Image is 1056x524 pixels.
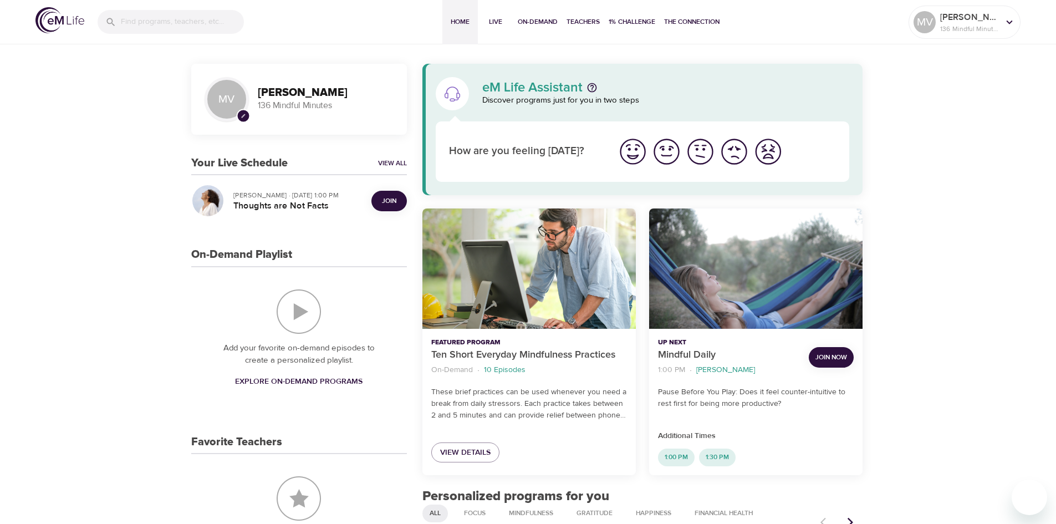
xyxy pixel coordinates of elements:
[690,363,692,378] li: ·
[940,11,999,24] p: [PERSON_NAME]
[422,489,863,505] h2: Personalized programs for you
[235,375,363,389] span: Explore On-Demand Programs
[651,136,682,167] img: good
[1012,480,1047,515] iframe: Button to launch messaging window
[457,508,492,518] span: Focus
[422,505,448,522] div: All
[258,87,394,99] h3: [PERSON_NAME]
[699,452,736,462] span: 1:30 PM
[609,16,655,28] span: 1% Challenge
[191,157,288,170] h3: Your Live Schedule
[809,347,854,368] button: Join Now
[191,436,282,449] h3: Favorite Teachers
[719,136,749,167] img: bad
[658,364,685,376] p: 1:00 PM
[231,372,367,392] a: Explore On-Demand Programs
[422,208,636,329] button: Ten Short Everyday Mindfulness Practices
[482,81,583,94] p: eM Life Assistant
[688,508,759,518] span: Financial Health
[629,508,678,518] span: Happiness
[35,7,84,33] img: logo
[751,135,785,169] button: I'm feeling worst
[658,338,800,348] p: Up Next
[658,363,800,378] nav: breadcrumb
[382,195,396,207] span: Join
[431,386,627,421] p: These brief practices can be used whenever you need a break from daily stressors. Each practice t...
[423,508,447,518] span: All
[616,135,650,169] button: I'm feeling great
[699,449,736,466] div: 1:30 PM
[431,442,499,463] a: View Details
[431,364,473,376] p: On-Demand
[914,11,936,33] div: MV
[378,159,407,168] a: View All
[629,505,679,522] div: Happiness
[484,364,526,376] p: 10 Episodes
[447,16,473,28] span: Home
[567,16,600,28] span: Teachers
[815,352,847,363] span: Join Now
[457,505,493,522] div: Focus
[569,505,620,522] div: Gratitude
[940,24,999,34] p: 136 Mindful Minutes
[477,363,479,378] li: ·
[753,136,783,167] img: worst
[618,136,648,167] img: great
[121,10,244,34] input: Find programs, teachers, etc...
[431,338,627,348] p: Featured Program
[687,505,760,522] div: Financial Health
[449,144,603,160] p: How are you feeling [DATE]?
[570,508,619,518] span: Gratitude
[482,94,850,107] p: Discover programs just for you in two steps
[277,476,321,521] img: Favorite Teachers
[431,363,627,378] nav: breadcrumb
[233,190,363,200] p: [PERSON_NAME] · [DATE] 1:00 PM
[205,77,249,121] div: MV
[431,348,627,363] p: Ten Short Everyday Mindfulness Practices
[191,248,292,261] h3: On-Demand Playlist
[658,430,854,442] p: Additional Times
[518,16,558,28] span: On-Demand
[649,208,863,329] button: Mindful Daily
[443,85,461,103] img: eM Life Assistant
[664,16,720,28] span: The Connection
[717,135,751,169] button: I'm feeling bad
[658,386,854,410] p: Pause Before You Play: Does it feel counter-intuitive to rest first for being more productive?
[502,505,560,522] div: Mindfulness
[440,446,491,460] span: View Details
[482,16,509,28] span: Live
[685,136,716,167] img: ok
[658,449,695,466] div: 1:00 PM
[371,191,407,211] button: Join
[277,289,321,334] img: On-Demand Playlist
[683,135,717,169] button: I'm feeling ok
[233,200,363,212] h5: Thoughts are Not Facts
[658,348,800,363] p: Mindful Daily
[696,364,755,376] p: [PERSON_NAME]
[650,135,683,169] button: I'm feeling good
[258,99,394,112] p: 136 Mindful Minutes
[213,342,385,367] p: Add your favorite on-demand episodes to create a personalized playlist.
[658,452,695,462] span: 1:00 PM
[502,508,560,518] span: Mindfulness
